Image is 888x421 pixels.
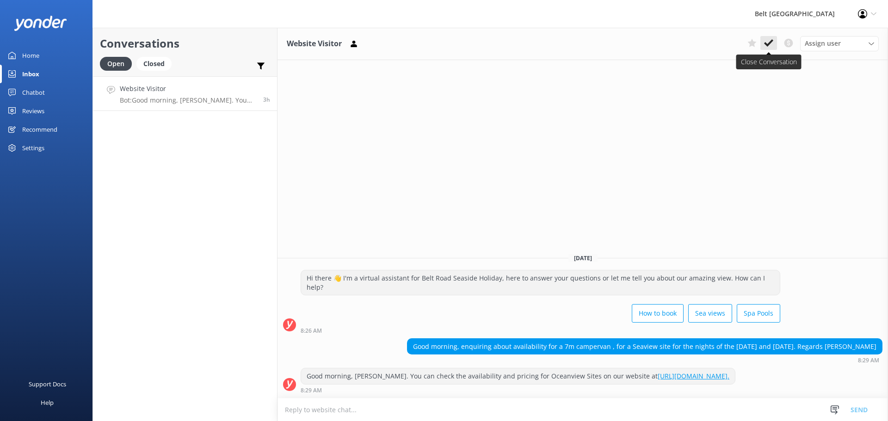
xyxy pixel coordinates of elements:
[22,65,39,83] div: Inbox
[22,102,44,120] div: Reviews
[688,304,732,323] button: Sea views
[120,96,256,104] p: Bot: Good morning, [PERSON_NAME]. You can check the availability and pricing for Oceanview Sites ...
[93,76,277,111] a: Website VisitorBot:Good morning, [PERSON_NAME]. You can check the availability and pricing for Oc...
[100,57,132,71] div: Open
[263,96,270,104] span: Sep 26 2025 08:29am (UTC +12:00) Pacific/Auckland
[41,393,54,412] div: Help
[858,358,879,363] strong: 8:29 AM
[632,304,684,323] button: How to book
[100,58,136,68] a: Open
[658,372,729,380] a: [URL][DOMAIN_NAME].
[120,84,256,94] h4: Website Visitor
[22,120,57,139] div: Recommend
[29,375,66,393] div: Support Docs
[100,35,270,52] h2: Conversations
[22,139,44,157] div: Settings
[136,58,176,68] a: Closed
[568,254,598,262] span: [DATE]
[301,328,322,334] strong: 8:26 AM
[737,304,780,323] button: Spa Pools
[407,357,882,363] div: Sep 26 2025 08:29am (UTC +12:00) Pacific/Auckland
[301,368,735,384] div: Good morning, [PERSON_NAME]. You can check the availability and pricing for Oceanview Sites on ou...
[407,339,882,354] div: Good morning, enquiring about availability for a 7m campervan , for a Seaview site for the nights...
[805,38,841,49] span: Assign user
[136,57,172,71] div: Closed
[301,270,780,295] div: Hi there 👋 I'm a virtual assistant for Belt Road Seaside Holiday, here to answer your questions o...
[301,387,735,393] div: Sep 26 2025 08:29am (UTC +12:00) Pacific/Auckland
[287,38,342,50] h3: Website Visitor
[22,83,45,102] div: Chatbot
[800,36,879,51] div: Assign User
[301,388,322,393] strong: 8:29 AM
[301,327,780,334] div: Sep 26 2025 08:26am (UTC +12:00) Pacific/Auckland
[14,16,67,31] img: yonder-white-logo.png
[22,46,39,65] div: Home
